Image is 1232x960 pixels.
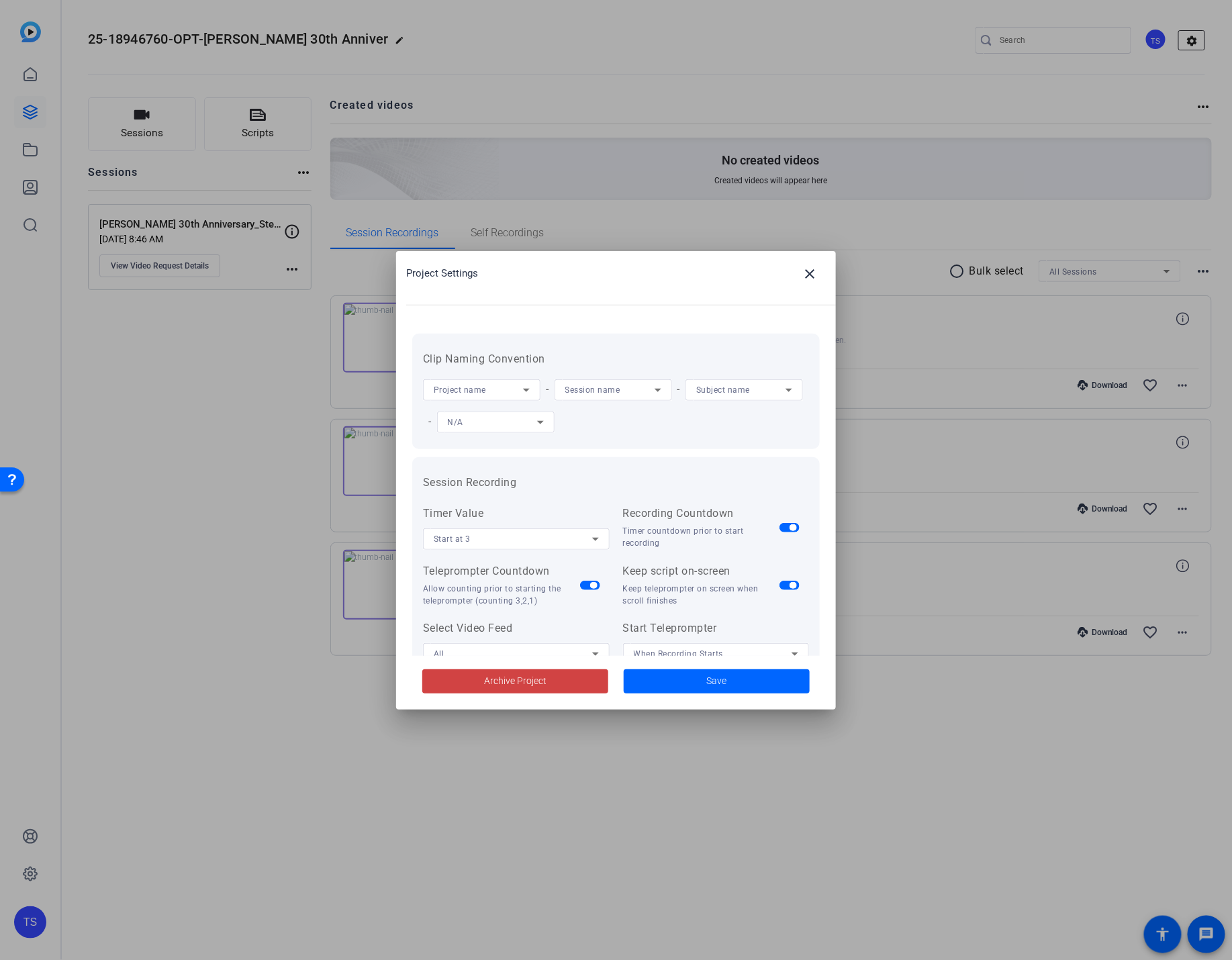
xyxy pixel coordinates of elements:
span: Session name [565,385,620,395]
button: Save [624,669,810,693]
div: Select Video Feed [423,620,610,636]
div: Allow counting prior to starting the teleprompter (counting 3,2,1) [423,583,580,607]
mat-icon: close [802,266,818,282]
h3: Clip Naming Convention [423,351,809,367]
span: Start at 3 [434,534,471,544]
span: Project name [434,385,486,395]
span: N/A [448,418,464,427]
span: - [540,383,555,395]
h3: Session Recording [423,475,809,491]
span: - [672,383,686,395]
div: Teleprompter Countdown [423,563,580,579]
span: All [434,649,444,659]
div: Keep teleprompter on screen when scroll finishes [623,583,780,607]
span: - [423,415,437,428]
div: Timer countdown prior to start recording [623,525,780,549]
div: Project Settings [406,258,836,290]
span: Save [707,674,727,688]
div: Keep script on-screen [623,563,780,579]
div: Recording Countdown [623,506,780,522]
button: Archive Project [422,669,608,693]
div: Start Teleprompter [623,620,810,636]
span: Archive Project [484,674,547,688]
div: Timer Value [423,506,610,522]
span: When Recording Starts [634,649,724,659]
span: Subject name [696,385,750,395]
